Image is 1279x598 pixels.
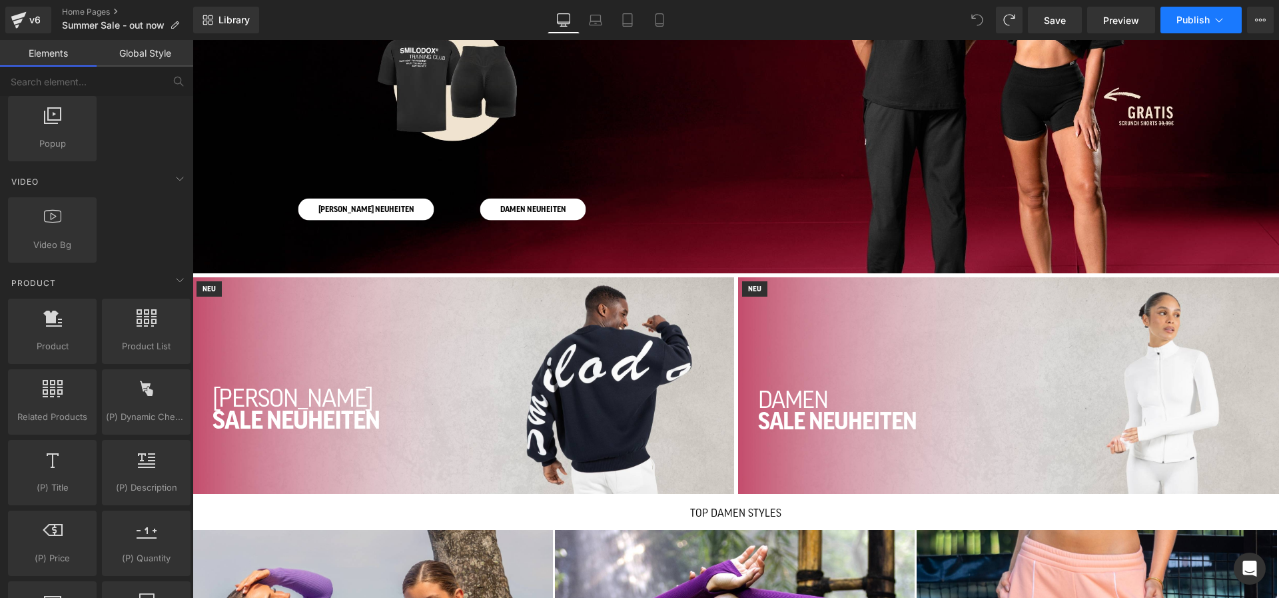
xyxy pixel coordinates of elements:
button: More [1247,7,1274,33]
span: DAMEN [566,349,636,372]
a: [PERSON_NAME] NEUHEITEN [106,159,242,181]
div: Open Intercom Messenger [1234,553,1266,585]
div: v6 [27,11,43,29]
span: Video Bg [12,238,93,252]
span: DAMEN NEUHEITEN [308,165,374,173]
span: [PERSON_NAME] NEUHEITEN [126,165,222,173]
a: Laptop [580,7,612,33]
span: Product List [106,339,187,353]
span: Preview [1103,13,1139,27]
span: (P) Dynamic Checkout Button [106,410,187,424]
a: Tablet [612,7,643,33]
a: New Library [193,7,259,33]
span: Product [10,277,57,289]
span: Library [218,14,250,26]
a: DAMEN NEUHEITEN [288,159,394,181]
span: [PERSON_NAME] [20,347,181,371]
a: Desktop [548,7,580,33]
a: Global Style [97,40,193,67]
a: Mobile [643,7,675,33]
span: Video [10,175,40,188]
span: Related Products [12,410,93,424]
span: Publish [1176,15,1210,25]
span: Product [12,339,93,353]
span: Popup [12,137,93,151]
button: Publish [1160,7,1242,33]
button: Redo [996,7,1023,33]
a: v6 [5,7,51,33]
span: (P) Title [12,481,93,495]
span: SALE NEUHEITEN [566,370,724,393]
span: (P) Price [12,551,93,565]
a: Preview [1087,7,1155,33]
a: Home Pages [62,7,193,17]
span: Save [1044,13,1066,27]
span: (P) Description [106,481,187,495]
button: Undo [964,7,991,33]
span: (P) Quantity [106,551,187,565]
span: Summer Sale - out now [62,20,165,31]
strong: SALE NEUHEITEN [20,369,187,393]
